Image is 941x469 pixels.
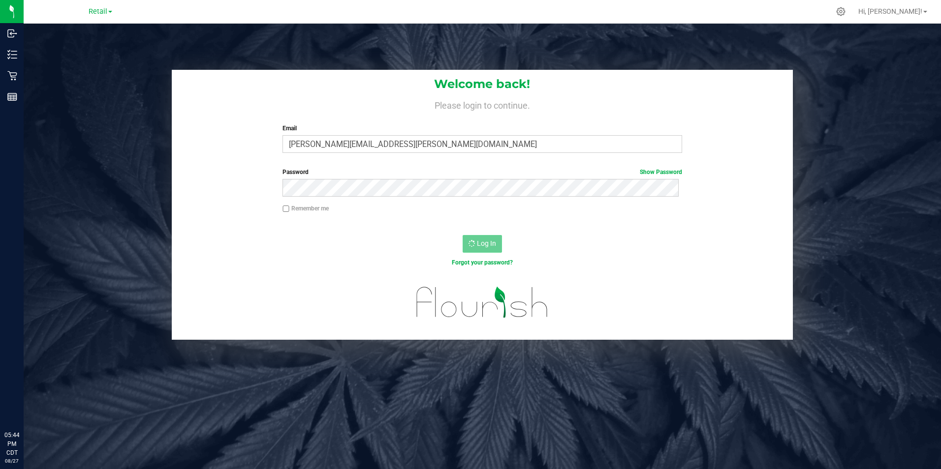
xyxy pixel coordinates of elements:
[172,78,793,90] h1: Welcome back!
[463,235,502,253] button: Log In
[477,239,496,247] span: Log In
[640,169,682,176] a: Show Password
[7,71,17,81] inline-svg: Retail
[7,29,17,38] inline-svg: Inbound
[89,7,107,16] span: Retail
[282,124,682,133] label: Email
[4,431,19,457] p: 05:44 PM CDT
[835,7,847,16] div: Manage settings
[452,259,513,266] a: Forgot your password?
[282,169,309,176] span: Password
[7,50,17,59] inline-svg: Inventory
[282,205,289,212] input: Remember me
[405,277,560,327] img: flourish_logo.svg
[282,204,329,213] label: Remember me
[858,7,922,15] span: Hi, [PERSON_NAME]!
[7,92,17,102] inline-svg: Reports
[172,98,793,110] h4: Please login to continue.
[4,457,19,465] p: 08/27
